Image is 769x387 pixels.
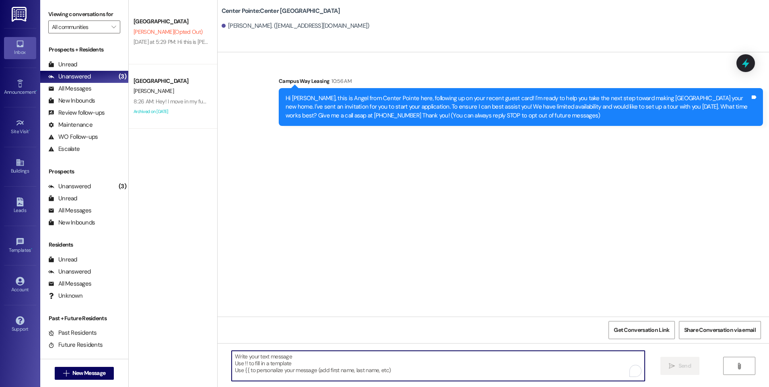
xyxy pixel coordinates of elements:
[48,206,91,215] div: All Messages
[48,280,91,288] div: All Messages
[48,72,91,81] div: Unanswered
[286,94,750,120] div: Hi [PERSON_NAME], this is Angel from Center Pointe here, following up on your recent guest card! ...
[134,28,202,35] span: [PERSON_NAME] (Opted Out)
[4,195,36,217] a: Leads
[48,97,95,105] div: New Inbounds
[40,314,128,323] div: Past + Future Residents
[48,194,77,203] div: Unread
[48,60,77,69] div: Unread
[736,363,742,369] i: 
[134,87,174,95] span: [PERSON_NAME]
[222,22,370,30] div: [PERSON_NAME]. ([EMAIL_ADDRESS][DOMAIN_NAME])
[48,8,120,21] label: Viewing conversations for
[48,292,82,300] div: Unknown
[48,182,91,191] div: Unanswered
[134,98,352,105] div: 8:26 AM: Hey! I move in my furniture [DATE], are the carpets going to be cleaned before then?
[117,70,128,83] div: (3)
[614,326,669,334] span: Get Conversation Link
[684,326,756,334] span: Share Conversation via email
[133,107,209,117] div: Archived on [DATE]
[669,363,675,369] i: 
[52,21,107,33] input: All communities
[48,84,91,93] div: All Messages
[40,167,128,176] div: Prospects
[63,370,69,377] i: 
[12,7,28,22] img: ResiDesk Logo
[4,314,36,336] a: Support
[117,180,128,193] div: (3)
[48,145,80,153] div: Escalate
[48,218,95,227] div: New Inbounds
[31,246,32,252] span: •
[36,88,37,94] span: •
[660,357,699,375] button: Send
[48,268,91,276] div: Unanswered
[134,77,208,85] div: [GEOGRAPHIC_DATA]
[48,109,105,117] div: Review follow-ups
[279,77,763,88] div: Campus Way Leasing
[40,241,128,249] div: Residents
[609,321,674,339] button: Get Conversation Link
[48,341,103,349] div: Future Residents
[48,121,93,129] div: Maintenance
[4,235,36,257] a: Templates •
[222,7,340,15] b: Center Pointe: Center [GEOGRAPHIC_DATA]
[48,329,97,337] div: Past Residents
[4,274,36,296] a: Account
[329,77,352,85] div: 10:56 AM
[72,369,105,377] span: New Message
[48,255,77,264] div: Unread
[4,156,36,177] a: Buildings
[679,362,691,370] span: Send
[4,37,36,59] a: Inbox
[111,24,116,30] i: 
[4,116,36,138] a: Site Visit •
[679,321,761,339] button: Share Conversation via email
[55,367,114,380] button: New Message
[48,133,98,141] div: WO Follow-ups
[232,351,644,381] textarea: To enrich screen reader interactions, please activate Accessibility in Grammarly extension settings
[29,128,30,133] span: •
[40,45,128,54] div: Prospects + Residents
[134,17,208,26] div: [GEOGRAPHIC_DATA]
